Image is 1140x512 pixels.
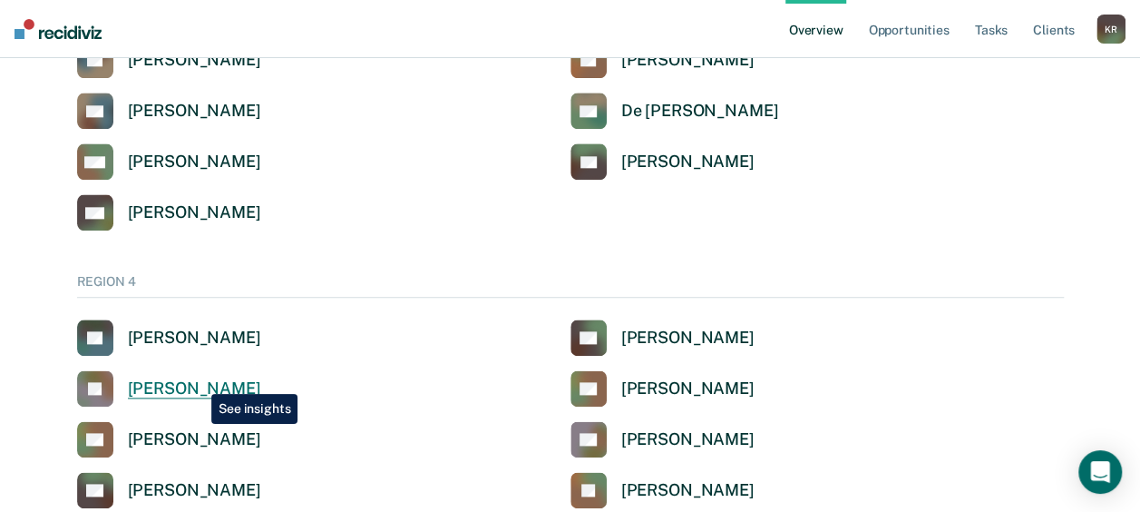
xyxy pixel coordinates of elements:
[621,480,755,501] div: [PERSON_NAME]
[621,379,755,399] div: [PERSON_NAME]
[1096,15,1125,44] button: KR
[621,328,755,349] div: [PERSON_NAME]
[77,421,261,458] a: [PERSON_NAME]
[570,320,755,356] a: [PERSON_NAME]
[128,480,261,501] div: [PERSON_NAME]
[570,421,755,458] a: [PERSON_NAME]
[621,152,755,172] div: [PERSON_NAME]
[128,379,261,399] div: [PERSON_NAME]
[15,19,102,39] img: Recidiviz
[77,320,261,356] a: [PERSON_NAME]
[128,101,261,122] div: [PERSON_NAME]
[128,50,261,71] div: [PERSON_NAME]
[621,101,779,122] div: De [PERSON_NAME]
[77,472,261,508] a: [PERSON_NAME]
[128,328,261,349] div: [PERSON_NAME]
[128,429,261,450] div: [PERSON_NAME]
[77,42,261,78] a: [PERSON_NAME]
[570,472,755,508] a: [PERSON_NAME]
[77,370,261,407] a: [PERSON_NAME]
[77,143,261,180] a: [PERSON_NAME]
[570,143,755,180] a: [PERSON_NAME]
[77,274,1064,298] div: REGION 4
[128,202,261,223] div: [PERSON_NAME]
[77,93,261,129] a: [PERSON_NAME]
[570,93,779,129] a: De [PERSON_NAME]
[621,429,755,450] div: [PERSON_NAME]
[570,370,755,407] a: [PERSON_NAME]
[128,152,261,172] div: [PERSON_NAME]
[621,50,755,71] div: [PERSON_NAME]
[77,194,261,231] a: [PERSON_NAME]
[1096,15,1125,44] div: K R
[570,42,755,78] a: [PERSON_NAME]
[1078,450,1122,494] div: Open Intercom Messenger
